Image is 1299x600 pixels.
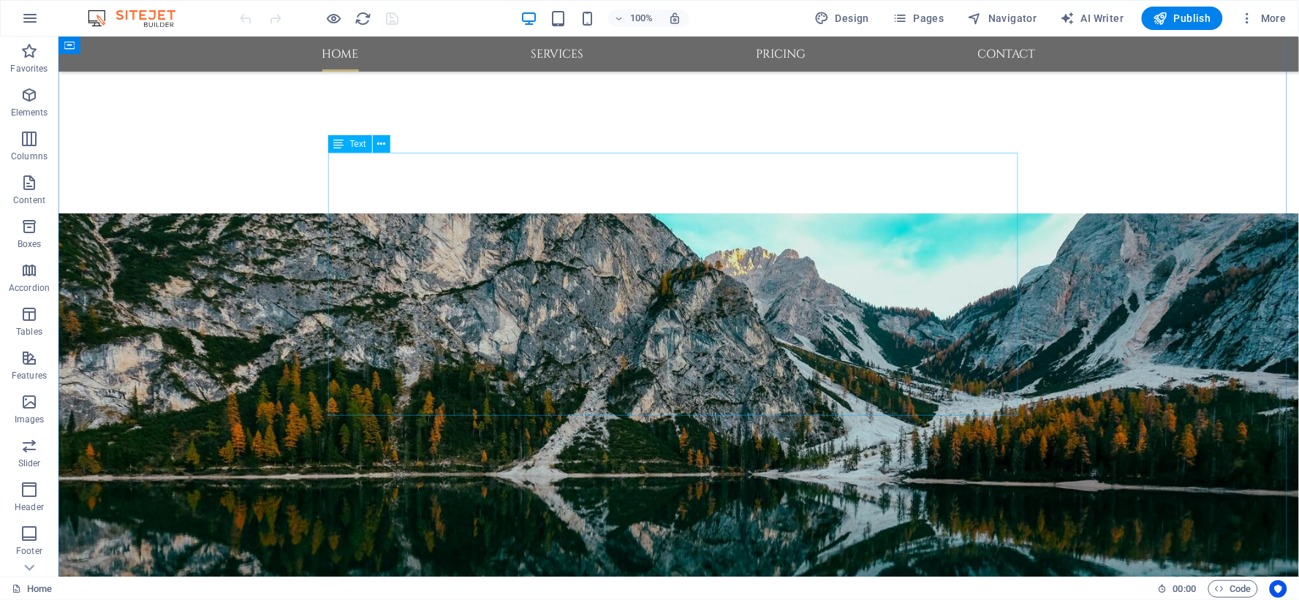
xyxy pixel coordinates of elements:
[15,501,44,513] p: Header
[630,10,654,27] h6: 100%
[325,10,343,27] button: Click here to leave preview mode and continue editing
[11,151,48,162] p: Columns
[962,7,1043,30] button: Navigator
[12,580,52,598] a: Click to cancel selection. Double-click to open Pages
[1173,580,1196,598] span: 00 00
[1235,7,1292,30] button: More
[608,10,660,27] button: 100%
[355,10,372,27] button: reload
[968,11,1037,26] span: Navigator
[1215,580,1251,598] span: Code
[1184,583,1186,594] span: :
[1061,11,1124,26] span: AI Writer
[12,370,47,381] p: Features
[893,11,944,26] span: Pages
[887,7,950,30] button: Pages
[16,545,42,557] p: Footer
[350,140,366,148] span: Text
[13,194,45,206] p: Content
[84,10,194,27] img: Editor Logo
[1154,11,1211,26] span: Publish
[815,11,870,26] span: Design
[668,12,681,25] i: On resize automatically adjust zoom level to fit chosen device.
[10,63,48,75] p: Favorites
[11,107,48,118] p: Elements
[1241,11,1287,26] span: More
[15,414,45,425] p: Images
[1208,580,1258,598] button: Code
[16,326,42,338] p: Tables
[9,282,50,294] p: Accordion
[18,238,42,250] p: Boxes
[809,7,876,30] div: Design (Ctrl+Alt+Y)
[1055,7,1130,30] button: AI Writer
[1270,580,1287,598] button: Usercentrics
[809,7,876,30] button: Design
[1142,7,1223,30] button: Publish
[355,10,372,27] i: Reload page
[1158,580,1197,598] h6: Session time
[18,457,41,469] p: Slider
